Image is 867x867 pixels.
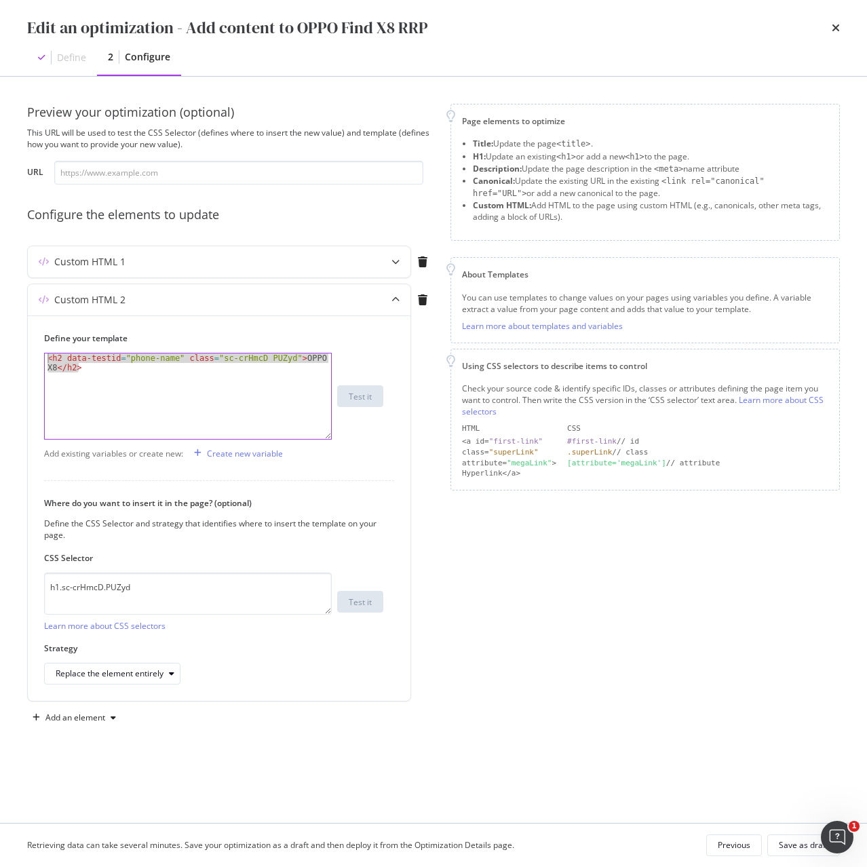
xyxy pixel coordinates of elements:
label: Where do you want to insert it in the page? (optional) [44,497,383,509]
div: class= [462,447,556,458]
li: Add HTML to the page using custom HTML (e.g., canonicals, other meta tags, adding a block of URLs). [473,199,828,223]
div: // attribute [567,458,828,469]
label: URL [27,166,43,181]
button: Save as draft [767,834,840,856]
div: // class [567,447,828,458]
div: CSS [567,423,828,434]
strong: Canonical: [473,175,515,187]
button: Add an element [27,707,121,729]
span: <title> [556,139,591,149]
div: Using CSS selectors to describe items to control [462,360,828,372]
div: This URL will be used to test the CSS Selector (defines where to insert the new value) and templa... [27,127,434,150]
div: Test it [349,596,372,608]
div: Custom HTML 2 [54,293,126,307]
li: Update the existing URL in the existing or add a new canonical to the page. [473,175,828,199]
textarea: h1.sc-crHmcD.PUZyd [44,573,332,615]
div: HTML [462,423,556,434]
div: Define [57,51,86,64]
span: <meta> [654,164,683,174]
a: Learn more about CSS selectors [44,620,166,632]
div: Add an element [45,714,105,722]
div: "megaLink" [507,459,552,467]
label: CSS Selector [44,552,383,564]
label: Strategy [44,642,383,654]
strong: Description: [473,163,522,174]
li: Update the page description in the name attribute [473,163,828,175]
button: Test it [337,385,383,407]
div: Retrieving data can take several minutes. Save your optimization as a draft and then deploy it fr... [27,839,514,851]
li: Update an existing or add a new to the page. [473,151,828,163]
span: <link rel="canonical" href="URL"> [473,176,765,198]
div: "first-link" [489,437,543,446]
div: About Templates [462,269,828,280]
div: Configure [125,50,170,64]
a: Learn more about templates and variables [462,320,623,332]
strong: Custom HTML: [473,199,531,211]
div: Previous [718,839,750,851]
button: Replace the element entirely [44,663,180,685]
span: 1 [849,821,860,832]
input: https://www.example.com [54,161,423,185]
div: #first-link [567,437,617,446]
div: times [832,16,840,39]
div: attribute= > [462,458,556,469]
button: Previous [706,834,762,856]
div: "superLink" [489,448,539,457]
div: Add existing variables or create new: [44,448,183,459]
div: [attribute='megaLink'] [567,459,666,467]
iframe: Intercom live chat [821,821,853,853]
div: Custom HTML 1 [54,255,126,269]
strong: Title: [473,138,493,149]
div: Configure the elements to update [27,206,434,224]
div: // id [567,436,828,447]
div: Page elements to optimize [462,115,828,127]
label: Define your template [44,332,383,344]
div: Save as draft [779,839,828,851]
div: Test it [349,391,372,402]
span: <h1> [625,152,644,161]
button: Test it [337,591,383,613]
span: <h1> [556,152,576,161]
a: Learn more about CSS selectors [462,394,824,417]
strong: H1: [473,151,486,162]
div: <a id= [462,436,556,447]
div: 2 [108,50,113,64]
div: Edit an optimization - Add content to OPPO Find X8 RRP [27,16,428,39]
div: .superLink [567,448,612,457]
div: Preview your optimization (optional) [27,104,434,121]
div: Check your source code & identify specific IDs, classes or attributes defining the page item you ... [462,383,828,417]
div: Replace the element entirely [56,670,163,678]
div: Define the CSS Selector and strategy that identifies where to insert the template on your page. [44,518,383,541]
li: Update the page . [473,138,828,150]
div: You can use templates to change values on your pages using variables you define. A variable extra... [462,292,828,315]
div: Hyperlink</a> [462,468,556,479]
div: Create new variable [207,448,283,459]
button: Create new variable [189,442,283,464]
